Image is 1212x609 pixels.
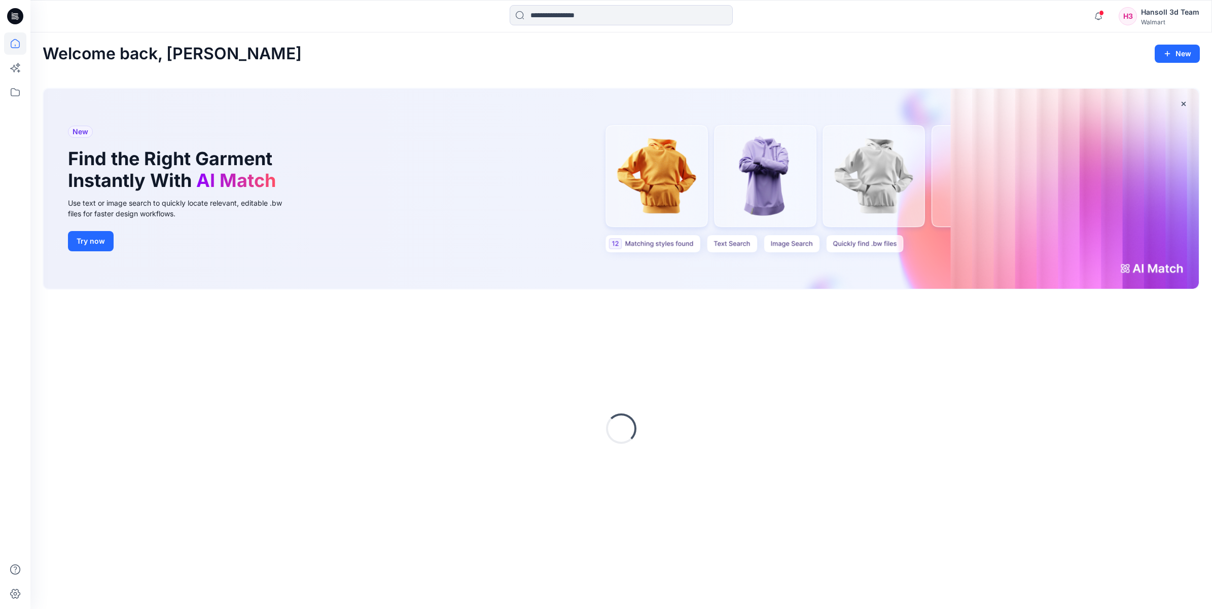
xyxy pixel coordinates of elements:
[68,198,296,219] div: Use text or image search to quickly locate relevant, editable .bw files for faster design workflows.
[68,231,114,251] button: Try now
[43,45,302,63] h2: Welcome back, [PERSON_NAME]
[196,169,276,192] span: AI Match
[68,148,281,192] h1: Find the Right Garment Instantly With
[1155,45,1200,63] button: New
[73,126,88,138] span: New
[1119,7,1137,25] div: H3
[1141,18,1199,26] div: Walmart
[1141,6,1199,18] div: Hansoll 3d Team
